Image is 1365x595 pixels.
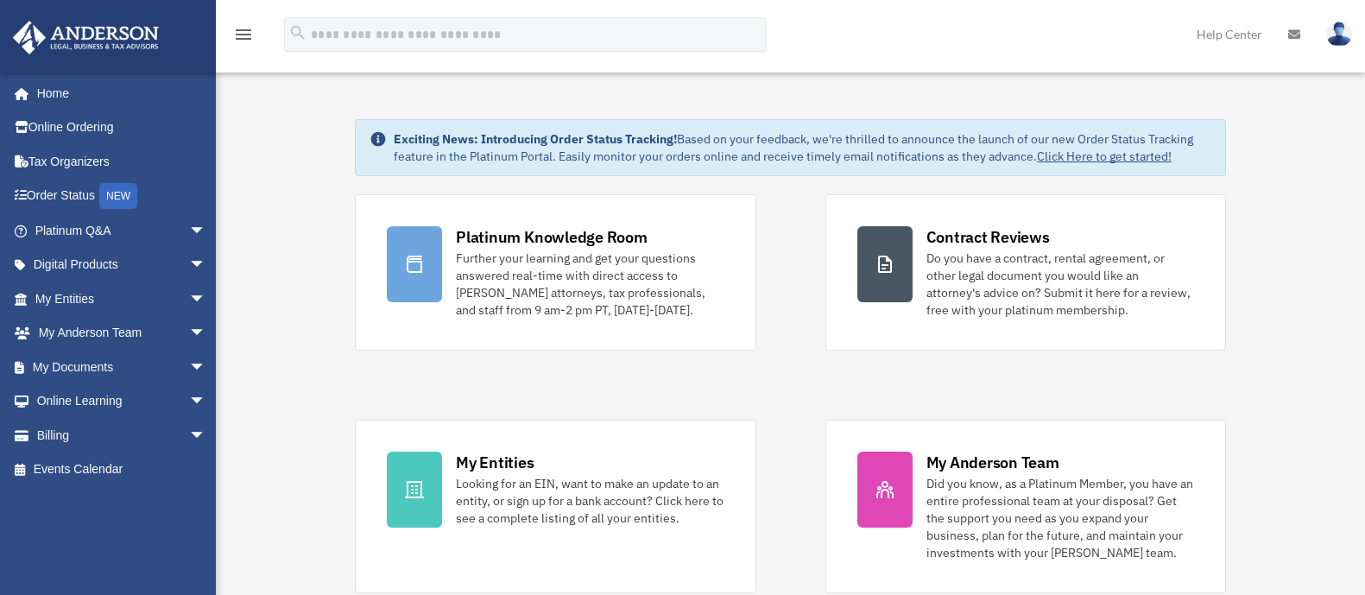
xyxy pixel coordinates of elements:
[456,226,648,248] div: Platinum Knowledge Room
[456,250,724,319] div: Further your learning and get your questions answered real-time with direct access to [PERSON_NAM...
[456,475,724,527] div: Looking for an EIN, want to make an update to an entity, or sign up for a bank account? Click her...
[12,213,232,248] a: Platinum Q&Aarrow_drop_down
[926,226,1050,248] div: Contract Reviews
[189,384,224,420] span: arrow_drop_down
[12,316,232,351] a: My Anderson Teamarrow_drop_down
[189,350,224,385] span: arrow_drop_down
[926,475,1194,561] div: Did you know, as a Platinum Member, you have an entire professional team at your disposal? Get th...
[825,194,1226,351] a: Contract Reviews Do you have a contract, rental agreement, or other legal document you would like...
[12,418,232,453] a: Billingarrow_drop_down
[12,350,232,384] a: My Documentsarrow_drop_down
[926,452,1059,473] div: My Anderson Team
[99,183,137,209] div: NEW
[189,213,224,249] span: arrow_drop_down
[1037,149,1172,164] a: Click Here to get started!
[189,282,224,317] span: arrow_drop_down
[233,24,254,45] i: menu
[12,282,232,316] a: My Entitiesarrow_drop_down
[189,316,224,351] span: arrow_drop_down
[355,194,755,351] a: Platinum Knowledge Room Further your learning and get your questions answered real-time with dire...
[394,130,1211,165] div: Based on your feedback, we're thrilled to announce the launch of our new Order Status Tracking fe...
[12,248,232,282] a: Digital Productsarrow_drop_down
[12,384,232,419] a: Online Learningarrow_drop_down
[12,179,232,214] a: Order StatusNEW
[394,131,677,147] strong: Exciting News: Introducing Order Status Tracking!
[1326,22,1352,47] img: User Pic
[12,453,232,487] a: Events Calendar
[926,250,1194,319] div: Do you have a contract, rental agreement, or other legal document you would like an attorney's ad...
[8,21,164,54] img: Anderson Advisors Platinum Portal
[233,30,254,45] a: menu
[189,418,224,453] span: arrow_drop_down
[12,111,232,145] a: Online Ordering
[456,452,534,473] div: My Entities
[825,420,1226,593] a: My Anderson Team Did you know, as a Platinum Member, you have an entire professional team at your...
[12,144,232,179] a: Tax Organizers
[12,76,224,111] a: Home
[355,420,755,593] a: My Entities Looking for an EIN, want to make an update to an entity, or sign up for a bank accoun...
[189,248,224,283] span: arrow_drop_down
[288,23,307,42] i: search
